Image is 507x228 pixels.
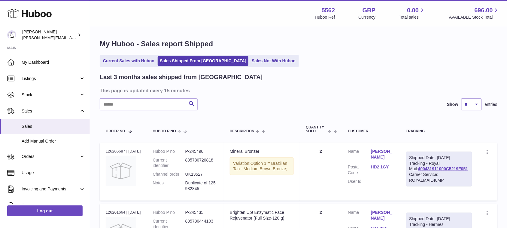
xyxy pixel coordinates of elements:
[101,56,156,66] a: Current Sales with Huboo
[300,143,342,201] td: 2
[153,149,185,154] dt: Huboo P no
[409,155,469,161] div: Shipped Date: [DATE]
[407,6,419,14] span: 0.00
[22,138,85,144] span: Add Manual Order
[250,56,298,66] a: Sales Not With Huboo
[409,172,469,183] div: Carrier Service: ROYALMAIL48MP
[348,210,371,223] dt: Name
[447,102,458,107] label: Show
[322,6,335,14] strong: 5562
[348,149,371,162] dt: Name
[315,14,335,20] div: Huboo Ref
[185,180,218,192] p: Duplicate of 125982845
[158,56,248,66] a: Sales Shipped From [GEOGRAPHIC_DATA]
[100,39,497,49] h1: My Huboo - Sales report Shipped
[371,164,394,170] a: HD2 1GY
[22,108,79,114] span: Sales
[348,129,394,133] div: Customer
[406,152,472,186] div: Tracking - Royal Mail:
[22,124,85,129] span: Sales
[153,171,185,177] dt: Channel order
[153,180,185,192] dt: Notes
[371,149,394,160] a: [PERSON_NAME]
[230,157,294,175] div: Variation:
[153,129,176,133] span: Huboo P no
[100,87,496,94] h3: This page is updated every 15 minutes
[306,125,326,133] span: Quantity Sold
[106,129,125,133] span: Order No
[409,216,469,222] div: Shipped Date: [DATE]
[418,166,468,171] a: 400431911000C5219F051
[7,205,83,216] a: Log out
[185,157,218,169] dd: 885780720818
[359,14,376,20] div: Currency
[230,149,294,154] div: Mineral Bronzer
[406,129,472,133] div: Tracking
[399,6,426,20] a: 0.00 Total sales
[22,92,79,98] span: Stock
[185,149,218,154] dd: P-245490
[106,156,136,186] img: no-photo.jpg
[449,14,500,20] span: AVAILABLE Stock Total
[100,73,263,81] h2: Last 3 months sales shipped from [GEOGRAPHIC_DATA]
[371,210,394,221] a: [PERSON_NAME]
[475,6,493,14] span: 696.00
[230,129,254,133] span: Description
[22,76,79,82] span: Listings
[7,30,16,39] img: ketan@vasanticosmetics.com
[153,210,185,215] dt: Huboo P no
[230,210,294,221] div: Brighten Up! Enzymatic Face Rejuvenator (Full Size-120 g)
[106,149,141,154] div: 126206687 | [DATE]
[348,179,371,184] dt: User Id
[485,102,497,107] span: entries
[185,171,218,177] dd: UK13527
[233,161,287,171] span: Option 1 = Brazilian Tan - Medium Brown Bronze;
[22,170,85,176] span: Usage
[363,6,375,14] strong: GBP
[106,210,141,215] div: 126201664 | [DATE]
[348,164,371,176] dt: Postal Code
[153,157,185,169] dt: Current identifier
[22,60,85,65] span: My Dashboard
[22,29,76,41] div: [PERSON_NAME]
[22,186,79,192] span: Invoicing and Payments
[22,154,79,159] span: Orders
[449,6,500,20] a: 696.00 AVAILABLE Stock Total
[22,35,120,40] span: [PERSON_NAME][EMAIL_ADDRESS][DOMAIN_NAME]
[22,202,85,208] span: Cases
[185,210,218,215] dd: P-245435
[399,14,426,20] span: Total sales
